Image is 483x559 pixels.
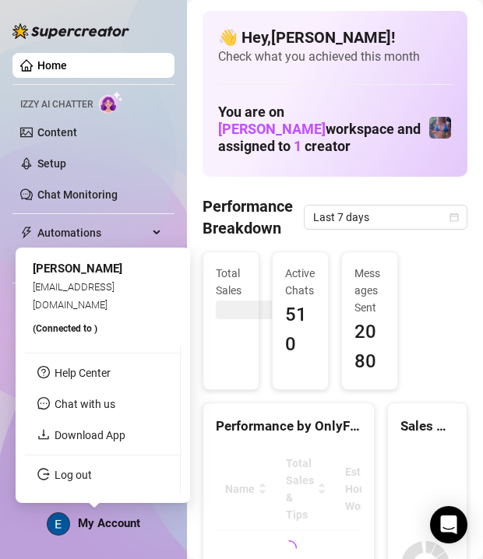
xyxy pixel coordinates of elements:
span: Active Chats [285,265,316,299]
span: Automations [37,220,148,245]
img: ACg8ocLcPRSDFD1_FgQTWMGHesrdCMFi59PFqVtBfnK-VGsPLWuquQ=s96-c [48,513,69,535]
span: Izzy AI Chatter [20,97,93,112]
span: [EMAIL_ADDRESS][DOMAIN_NAME] [33,281,115,310]
h1: You are on workspace and assigned to creator [218,104,428,154]
span: My Account [78,516,140,530]
a: Chat Monitoring [37,188,118,201]
span: 510 [285,301,316,359]
a: Home [37,59,67,72]
span: thunderbolt [20,227,33,239]
span: 1 [294,138,301,154]
div: Performance by OnlyFans Creator [216,416,361,437]
a: Download App [55,429,125,441]
span: Chat with us [55,398,115,410]
span: Total Sales [216,265,246,299]
span: loading [280,540,298,557]
a: Log out [55,469,92,481]
span: (Connected to ) [33,323,97,334]
h4: 👋 Hey, [PERSON_NAME] ! [218,26,452,48]
img: AI Chatter [99,91,123,114]
span: Check what you achieved this month [218,48,452,65]
span: message [37,397,50,410]
span: [PERSON_NAME] [33,262,122,276]
img: logo-BBDzfeDw.svg [12,23,129,39]
img: Jaylie [429,117,451,139]
span: Last 7 days [313,206,458,229]
h4: Performance Breakdown [203,195,304,239]
div: Sales by OnlyFans Creator [400,416,454,437]
span: Messages Sent [354,265,385,316]
span: calendar [450,213,459,222]
a: Setup [37,157,66,170]
a: Help Center [55,367,111,379]
li: Log out [25,462,180,487]
span: [PERSON_NAME] [218,121,326,137]
span: 2080 [354,318,385,376]
a: Content [37,126,77,139]
div: Open Intercom Messenger [430,506,467,543]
